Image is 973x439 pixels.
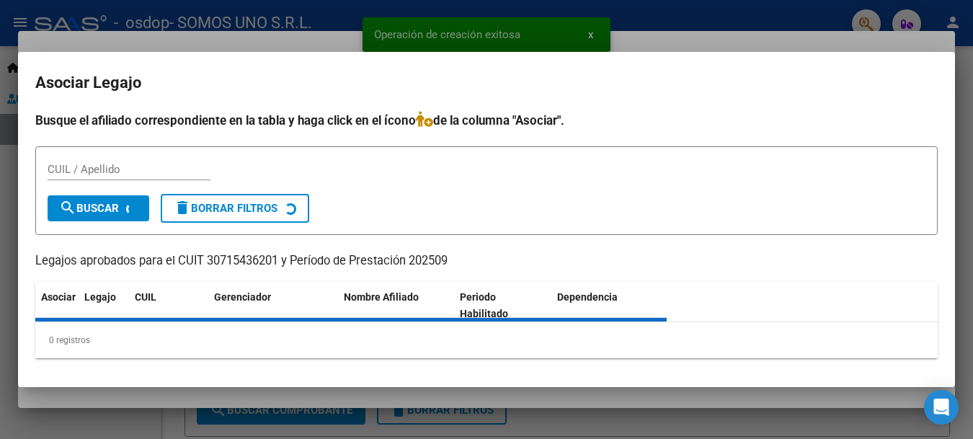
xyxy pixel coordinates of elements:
mat-icon: search [59,199,76,216]
span: Periodo Habilitado [460,291,508,319]
span: Borrar Filtros [174,202,277,215]
datatable-header-cell: CUIL [129,282,208,329]
span: Legajo [84,291,116,303]
h4: Busque el afiliado correspondiente en la tabla y haga click en el ícono de la columna "Asociar". [35,111,938,130]
button: Buscar [48,195,149,221]
h2: Asociar Legajo [35,69,938,97]
datatable-header-cell: Legajo [79,282,129,329]
div: 0 registros [35,322,938,358]
span: Nombre Afiliado [344,291,419,303]
datatable-header-cell: Nombre Afiliado [338,282,454,329]
datatable-header-cell: Gerenciador [208,282,338,329]
span: Buscar [59,202,119,215]
datatable-header-cell: Asociar [35,282,79,329]
button: Borrar Filtros [161,194,309,223]
span: Asociar [41,291,76,303]
span: Dependencia [557,291,618,303]
datatable-header-cell: Periodo Habilitado [454,282,551,329]
div: Open Intercom Messenger [924,390,959,425]
mat-icon: delete [174,199,191,216]
span: Gerenciador [214,291,271,303]
span: CUIL [135,291,156,303]
p: Legajos aprobados para el CUIT 30715436201 y Período de Prestación 202509 [35,252,938,270]
datatable-header-cell: Dependencia [551,282,667,329]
